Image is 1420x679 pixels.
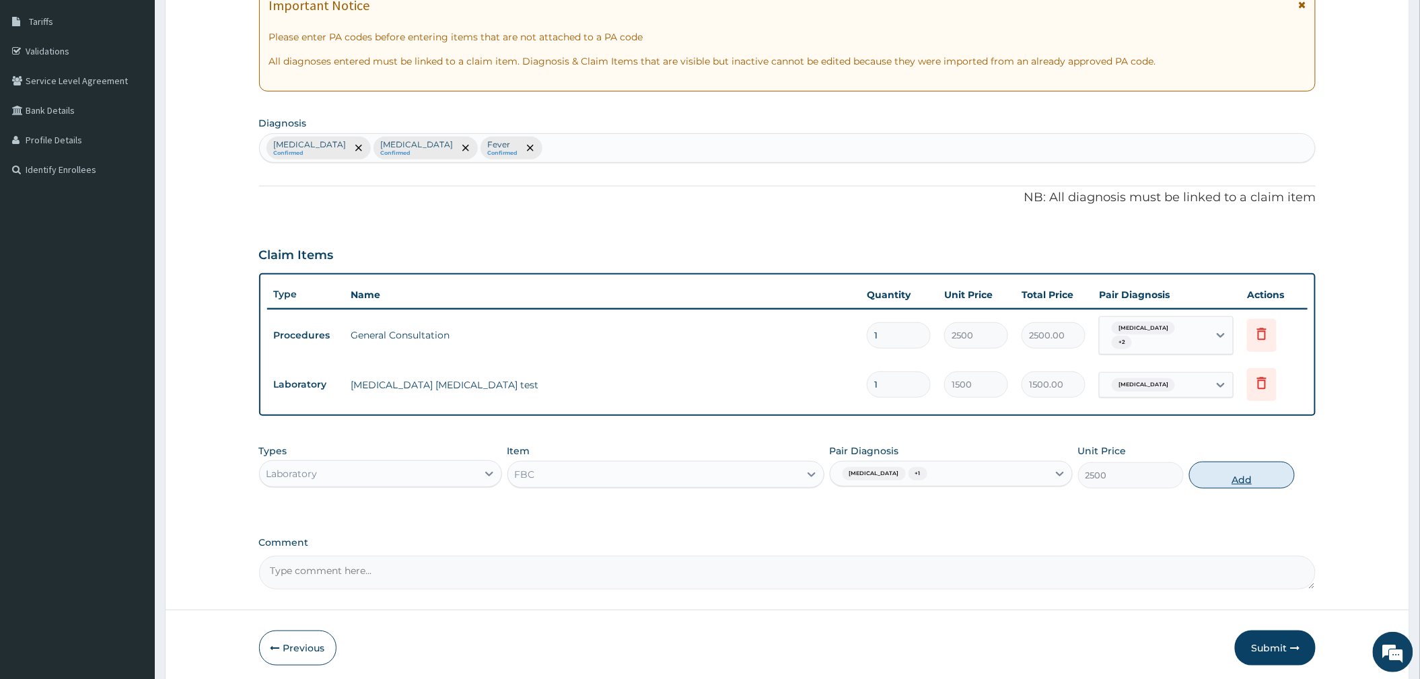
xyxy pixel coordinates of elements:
[381,150,454,157] small: Confirmed
[259,189,1316,207] p: NB: All diagnosis must be linked to a claim item
[507,444,530,458] label: Item
[259,537,1316,548] label: Comment
[267,282,345,307] th: Type
[269,55,1306,68] p: All diagnoses entered must be linked to a claim item. Diagnosis & Claim Items that are visible bu...
[78,170,186,306] span: We're online!
[269,30,1306,44] p: Please enter PA codes before entering items that are not attached to a PA code
[1235,631,1316,666] button: Submit
[488,150,518,157] small: Confirmed
[345,322,861,349] td: General Consultation
[1112,322,1175,335] span: [MEDICAL_DATA]
[1078,444,1127,458] label: Unit Price
[1015,281,1092,308] th: Total Price
[843,467,906,480] span: [MEDICAL_DATA]
[7,367,256,415] textarea: Type your message and hit 'Enter'
[274,150,347,157] small: Confirmed
[353,142,365,154] span: remove selection option
[488,139,518,150] p: Fever
[70,75,226,93] div: Chat with us now
[267,323,345,348] td: Procedures
[1092,281,1240,308] th: Pair Diagnosis
[1112,336,1132,349] span: + 2
[345,371,861,398] td: [MEDICAL_DATA] [MEDICAL_DATA] test
[909,467,927,480] span: + 1
[221,7,253,39] div: Minimize live chat window
[830,444,899,458] label: Pair Diagnosis
[1240,281,1308,308] th: Actions
[259,631,336,666] button: Previous
[1112,378,1175,392] span: [MEDICAL_DATA]
[860,281,937,308] th: Quantity
[25,67,55,101] img: d_794563401_company_1708531726252_794563401
[937,281,1015,308] th: Unit Price
[274,139,347,150] p: [MEDICAL_DATA]
[29,15,53,28] span: Tariffs
[345,281,861,308] th: Name
[267,467,318,480] div: Laboratory
[381,139,454,150] p: [MEDICAL_DATA]
[524,142,536,154] span: remove selection option
[259,116,307,130] label: Diagnosis
[259,248,334,263] h3: Claim Items
[267,372,345,397] td: Laboratory
[460,142,472,154] span: remove selection option
[1189,462,1295,489] button: Add
[259,445,287,457] label: Types
[515,468,535,481] div: FBC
